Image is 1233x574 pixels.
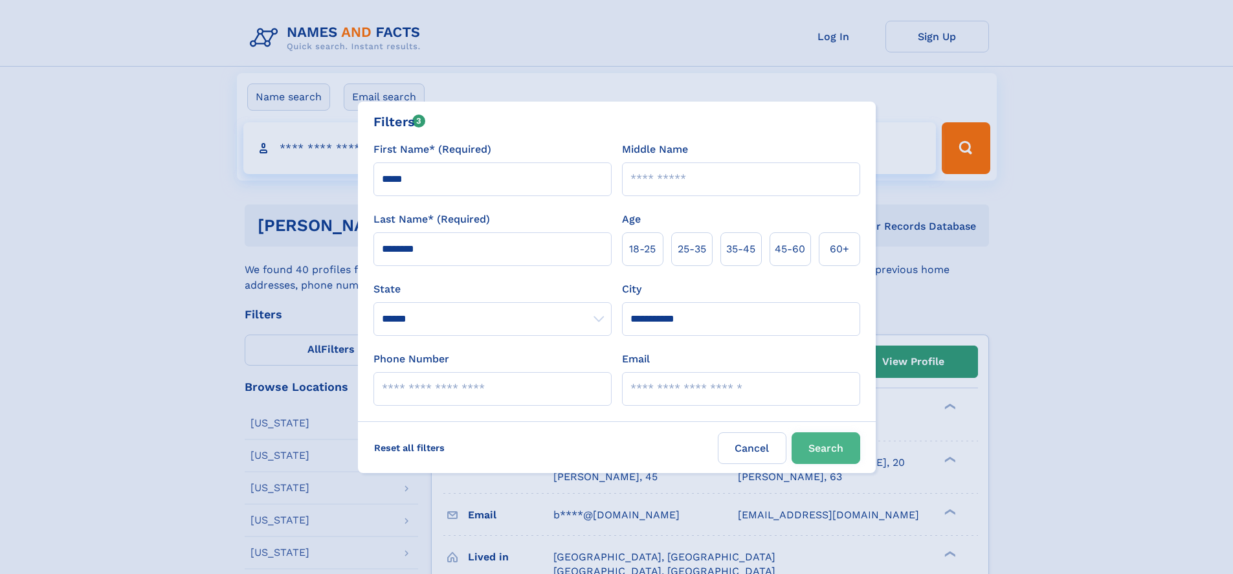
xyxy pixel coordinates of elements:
[775,241,805,257] span: 45‑60
[622,281,641,297] label: City
[366,432,453,463] label: Reset all filters
[622,351,650,367] label: Email
[726,241,755,257] span: 35‑45
[718,432,786,464] label: Cancel
[373,112,426,131] div: Filters
[622,142,688,157] label: Middle Name
[373,281,612,297] label: State
[792,432,860,464] button: Search
[373,351,449,367] label: Phone Number
[830,241,849,257] span: 60+
[373,212,490,227] label: Last Name* (Required)
[629,241,656,257] span: 18‑25
[678,241,706,257] span: 25‑35
[373,142,491,157] label: First Name* (Required)
[622,212,641,227] label: Age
